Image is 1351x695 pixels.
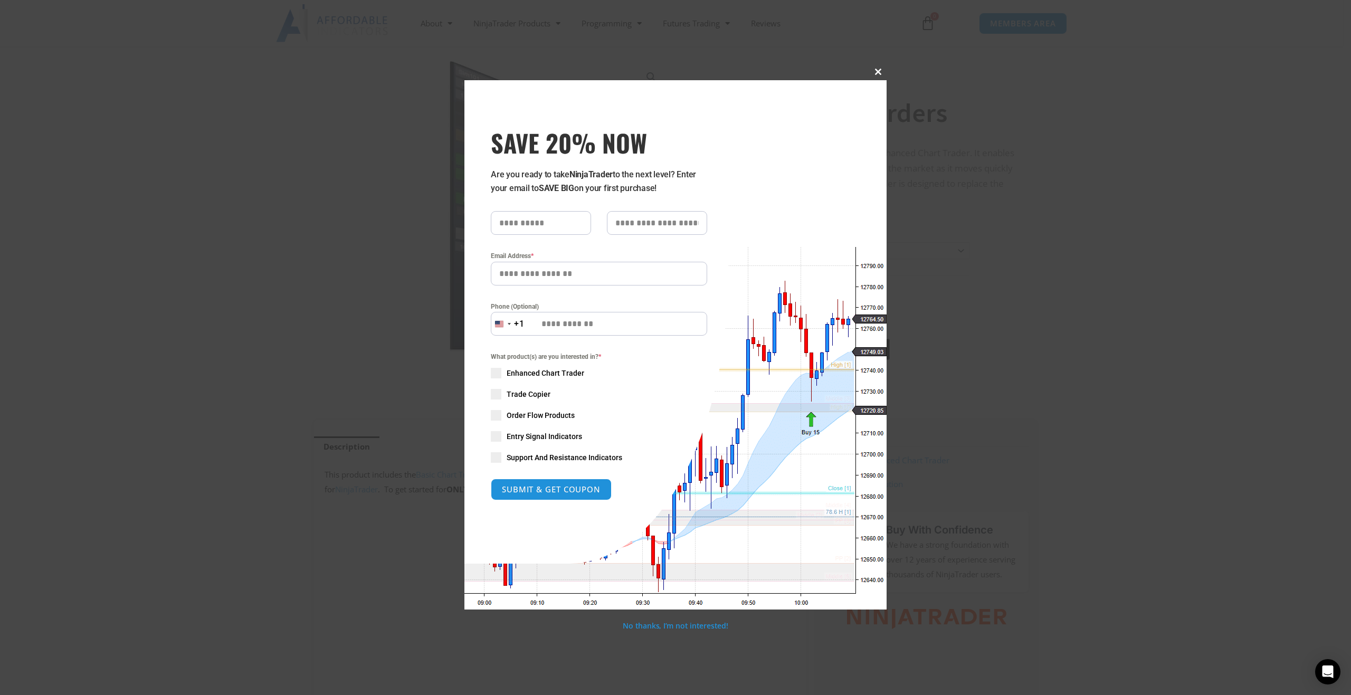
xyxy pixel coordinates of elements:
button: Selected country [491,312,525,336]
span: Trade Copier [507,389,550,399]
p: Are you ready to take to the next level? Enter your email to on your first purchase! [491,168,707,195]
a: No thanks, I’m not interested! [623,621,728,631]
h3: SAVE 20% NOW [491,128,707,157]
label: Entry Signal Indicators [491,431,707,442]
label: Support And Resistance Indicators [491,452,707,463]
span: Order Flow Products [507,410,575,421]
span: What product(s) are you interested in? [491,351,707,362]
span: Support And Resistance Indicators [507,452,622,463]
label: Order Flow Products [491,410,707,421]
strong: SAVE BIG [539,183,574,193]
label: Trade Copier [491,389,707,399]
div: +1 [514,317,525,331]
span: Enhanced Chart Trader [507,368,584,378]
div: Open Intercom Messenger [1315,659,1340,684]
label: Enhanced Chart Trader [491,368,707,378]
button: SUBMIT & GET COUPON [491,479,612,500]
label: Phone (Optional) [491,301,707,312]
strong: NinjaTrader [569,169,613,179]
span: Entry Signal Indicators [507,431,582,442]
label: Email Address [491,251,707,261]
